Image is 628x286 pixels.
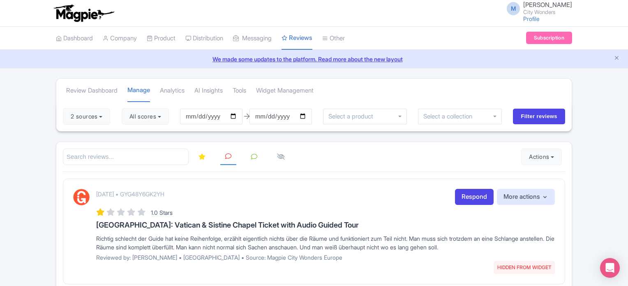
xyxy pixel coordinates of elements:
[256,79,314,102] a: Widget Management
[523,1,572,9] span: [PERSON_NAME]
[523,15,540,22] a: Profile
[455,189,494,205] a: Respond
[151,209,173,216] span: 1.0 Stars
[103,27,137,50] a: Company
[56,27,93,50] a: Dashboard
[96,221,555,229] h3: [GEOGRAPHIC_DATA]: Vatican & Sistine Chapel Ticket with Audio Guided Tour
[52,4,115,22] img: logo-ab69f6fb50320c5b225c76a69d11143b.png
[122,108,169,125] button: All scores
[160,79,185,102] a: Analytics
[494,261,555,274] span: HIDDEN FROM WIDGET
[233,79,246,102] a: Tools
[96,253,555,262] p: Reviewed by: [PERSON_NAME] • [GEOGRAPHIC_DATA] • Source: Magpie City Wonders Europe
[328,113,378,120] input: Select a product
[521,149,562,165] button: Actions
[63,149,189,165] input: Search reviews...
[526,32,572,44] a: Subscription
[73,189,90,205] img: GetYourGuide Logo
[96,234,555,251] div: Richtig schlecht der Guide hat keine Reihenfolge, erzählt eigentlich nichts über die Räume und fu...
[185,27,223,50] a: Distribution
[282,27,312,50] a: Reviews
[322,27,345,50] a: Other
[423,113,478,120] input: Select a collection
[507,2,520,15] span: M
[127,79,150,102] a: Manage
[523,9,572,15] small: City Wonders
[614,54,620,63] button: Close announcement
[194,79,223,102] a: AI Insights
[96,190,164,198] p: [DATE] • GYG48Y6GK2YH
[513,109,565,124] input: Filter reviews
[233,27,272,50] a: Messaging
[600,258,620,278] div: Open Intercom Messenger
[63,108,110,125] button: 2 sources
[497,189,555,205] button: More actions
[502,2,572,15] a: M [PERSON_NAME] City Wonders
[147,27,175,50] a: Product
[5,55,623,63] a: We made some updates to the platform. Read more about the new layout
[66,79,118,102] a: Review Dashboard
